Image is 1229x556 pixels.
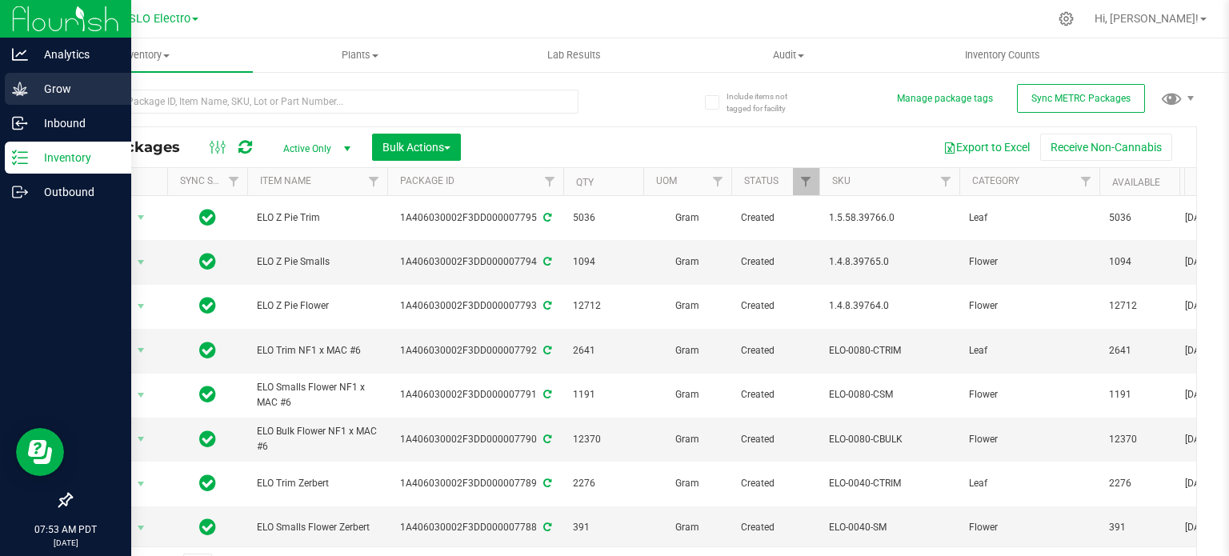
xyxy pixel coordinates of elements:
span: ELO Smalls Flower NF1 x MAC #6 [257,380,378,410]
span: Include items not tagged for facility [727,90,807,114]
div: 1A406030002F3DD000007792 [385,343,566,358]
span: Created [741,298,810,314]
span: Inventory Counts [943,48,1062,62]
span: 1.5.58.39766.0 [829,210,950,226]
a: Inventory Counts [895,38,1110,72]
span: Bulk Actions [382,141,450,154]
span: Gram [653,520,722,535]
div: 1A406030002F3DD000007788 [385,520,566,535]
span: 2276 [573,476,634,491]
span: select [131,473,151,495]
span: select [131,517,151,539]
button: Sync METRC Packages [1017,84,1145,113]
span: select [131,339,151,362]
span: select [131,251,151,274]
span: Sync METRC Packages [1031,93,1131,104]
span: SLO Electro [129,12,190,26]
a: Category [972,175,1019,186]
span: 391 [1109,520,1170,535]
a: Filter [537,168,563,195]
p: 07:53 AM PDT [7,522,124,537]
a: Lab Results [467,38,682,72]
span: 12370 [573,432,634,447]
span: Plants [254,48,466,62]
span: 5036 [573,210,634,226]
a: Available [1112,177,1160,188]
span: Hi, [PERSON_NAME]! [1095,12,1199,25]
a: SKU [832,175,851,186]
span: Created [741,343,810,358]
span: Sync from Compliance System [541,256,551,267]
span: ELO-0040-SM [829,520,950,535]
div: 1A406030002F3DD000007793 [385,298,566,314]
span: Gram [653,432,722,447]
span: Sync from Compliance System [541,345,551,356]
span: Leaf [969,476,1090,491]
span: Gram [653,387,722,402]
span: In Sync [199,472,216,494]
a: Sync Status [180,175,242,186]
span: Audit [682,48,895,62]
span: Flower [969,254,1090,270]
div: 1A406030002F3DD000007790 [385,432,566,447]
span: ELO-0040-CTRIM [829,476,950,491]
inline-svg: Inbound [12,115,28,131]
a: Status [744,175,779,186]
span: Gram [653,254,722,270]
span: 12370 [1109,432,1170,447]
button: Bulk Actions [372,134,461,161]
span: Created [741,432,810,447]
span: Gram [653,476,722,491]
p: Grow [28,79,124,98]
inline-svg: Inventory [12,150,28,166]
span: Gram [653,343,722,358]
div: 1A406030002F3DD000007789 [385,476,566,491]
button: Receive Non-Cannabis [1040,134,1172,161]
span: ELO Trim NF1 x MAC #6 [257,343,378,358]
a: Filter [705,168,731,195]
span: 2641 [1109,343,1170,358]
span: Leaf [969,210,1090,226]
button: Manage package tags [897,92,993,106]
span: 5036 [1109,210,1170,226]
p: Inbound [28,114,124,133]
a: Filter [933,168,959,195]
div: Manage settings [1056,11,1076,26]
a: Plants [253,38,467,72]
span: ELO-0080-CBULK [829,432,950,447]
a: Filter [793,168,819,195]
span: Created [741,520,810,535]
span: ELO Trim Zerbert [257,476,378,491]
p: Analytics [28,45,124,64]
span: 1094 [1109,254,1170,270]
span: ELO Bulk Flower NF1 x MAC #6 [257,424,378,454]
span: In Sync [199,428,216,450]
inline-svg: Analytics [12,46,28,62]
span: select [131,295,151,318]
span: Gram [653,210,722,226]
span: Sync from Compliance System [541,522,551,533]
a: Package ID [400,175,454,186]
a: Qty [576,177,594,188]
a: Audit [681,38,895,72]
div: 1A406030002F3DD000007795 [385,210,566,226]
span: ELO Smalls Flower Zerbert [257,520,378,535]
span: In Sync [199,516,216,538]
span: 2641 [573,343,634,358]
span: In Sync [199,383,216,406]
span: ELO-0080-CTRIM [829,343,950,358]
span: Leaf [969,343,1090,358]
span: ELO Z Pie Smalls [257,254,378,270]
span: Sync from Compliance System [541,389,551,400]
span: ELO-0080-CSM [829,387,950,402]
a: Filter [361,168,387,195]
iframe: Resource center [16,428,64,476]
span: 1.4.8.39764.0 [829,298,950,314]
span: Created [741,254,810,270]
span: 391 [573,520,634,535]
p: Inventory [28,148,124,167]
span: Flower [969,387,1090,402]
a: Inventory [38,38,253,72]
span: Flower [969,520,1090,535]
span: Flower [969,432,1090,447]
